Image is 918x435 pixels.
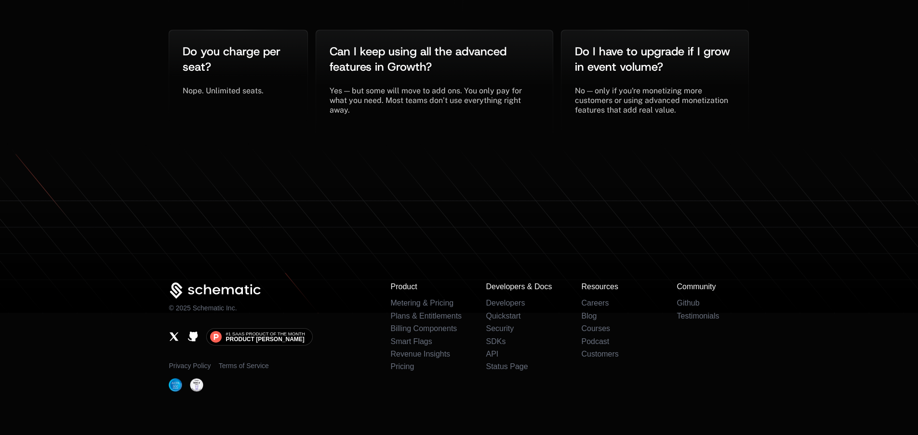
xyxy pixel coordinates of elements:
img: AICPA [169,378,182,392]
span: Do you charge per seat? [183,44,284,75]
a: SDKs [486,337,506,345]
span: Do I have to upgrade if I grow in event volume? [575,44,733,75]
p: © 2025 Schematic Inc. [169,303,237,313]
a: #1 SaaS Product of the MonthProduct [PERSON_NAME] [206,328,312,345]
span: Can I keep using all the advanced features in Growth? [330,44,510,75]
a: Courses [581,324,610,333]
img: SOC II [190,378,203,392]
a: Privacy Policy [169,361,211,371]
a: Security [486,324,514,333]
a: Developers [486,299,525,307]
a: X [169,331,180,342]
a: Careers [581,299,609,307]
span: Yes — but some will move to add ons. You only pay for what you need. Most teams don’t use everyth... [330,86,524,115]
a: API [486,350,498,358]
span: No — only if you're monetizing more customers or using advanced monetization features that add re... [575,86,730,115]
a: Quickstart [486,312,520,320]
a: Github [187,331,199,342]
a: Customers [581,350,618,358]
h3: Community [677,282,749,291]
h3: Product [390,282,463,291]
a: Blog [581,312,597,320]
a: Terms of Service [219,361,269,371]
a: Podcast [581,337,609,345]
a: Smart Flags [390,337,432,345]
h3: Resources [581,282,653,291]
span: Product [PERSON_NAME] [226,336,304,342]
a: Pricing [390,362,414,371]
a: Status Page [486,362,528,371]
h3: Developers & Docs [486,282,558,291]
a: Plans & Entitlements [390,312,462,320]
a: Revenue Insights [390,350,450,358]
a: Testimonials [677,312,719,320]
a: Billing Components [390,324,457,333]
a: Metering & Pricing [390,299,453,307]
span: #1 SaaS Product of the Month [226,332,305,336]
span: Nope. Unlimited seats. [183,86,264,95]
a: Github [677,299,699,307]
